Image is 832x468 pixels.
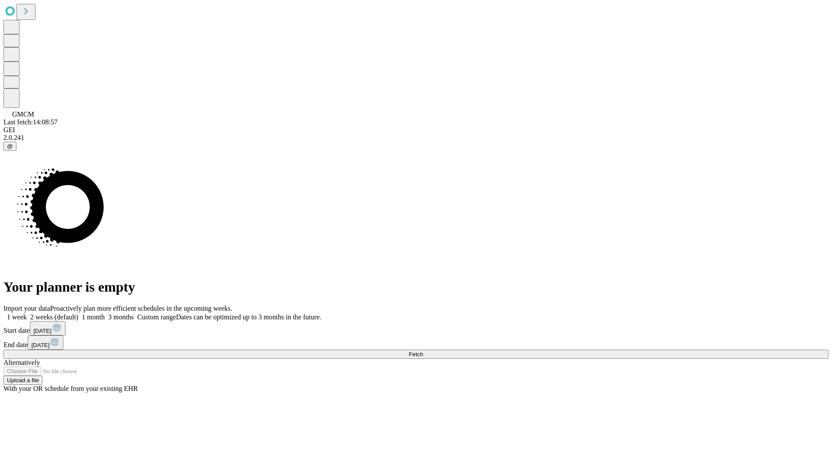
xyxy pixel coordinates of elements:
[7,313,27,321] span: 1 week
[7,143,13,149] span: @
[3,142,16,151] button: @
[33,328,52,334] span: [DATE]
[50,305,232,312] span: Proactively plan more efficient schedules in the upcoming weeks.
[137,313,176,321] span: Custom range
[3,359,40,366] span: Alternatively
[3,118,58,126] span: Last fetch: 14:08:57
[3,126,829,134] div: GEI
[28,335,63,350] button: [DATE]
[30,321,65,335] button: [DATE]
[108,313,134,321] span: 3 months
[31,342,49,348] span: [DATE]
[176,313,321,321] span: Dates can be optimized up to 3 months in the future.
[3,321,829,335] div: Start date
[3,376,42,385] button: Upload a file
[12,110,34,118] span: GMCM
[30,313,78,321] span: 2 weeks (default)
[3,385,138,392] span: With your OR schedule from your existing EHR
[3,305,50,312] span: Import your data
[409,351,423,357] span: Fetch
[3,134,829,142] div: 2.0.241
[82,313,105,321] span: 1 month
[3,350,829,359] button: Fetch
[3,335,829,350] div: End date
[3,279,829,295] h1: Your planner is empty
